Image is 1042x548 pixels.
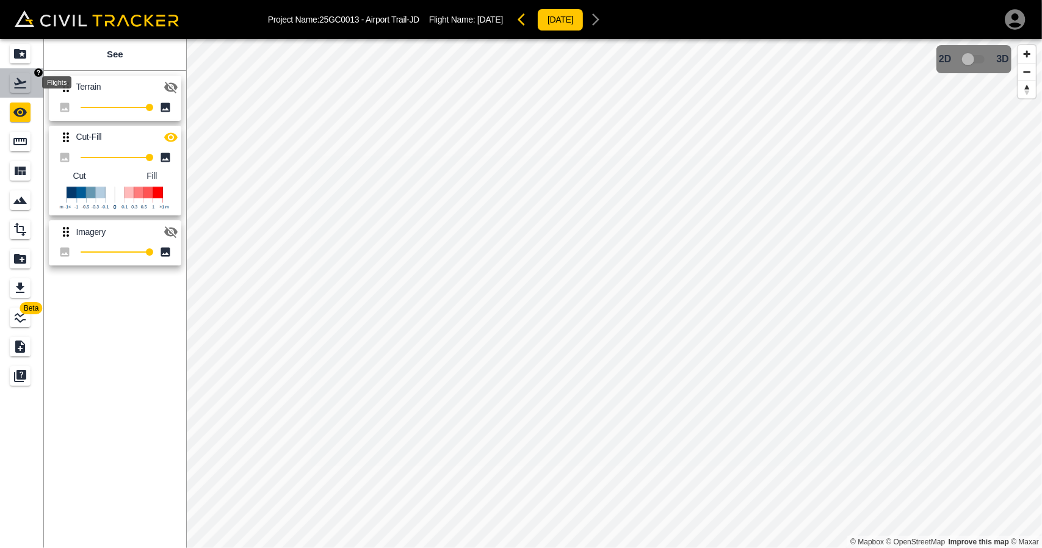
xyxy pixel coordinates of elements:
span: 2D [939,54,951,65]
canvas: Map [186,39,1042,548]
button: Zoom in [1018,45,1036,63]
span: [DATE] [477,15,503,24]
div: Flights [42,76,71,88]
span: 3D model not uploaded yet [957,48,992,71]
img: Civil Tracker [15,10,179,27]
a: Map feedback [949,538,1009,546]
p: Project Name: 25GC0013 - Airport Trail-JD [268,15,419,24]
button: Reset bearing to north [1018,81,1036,98]
a: Mapbox [850,538,884,546]
button: [DATE] [537,9,584,31]
button: Zoom out [1018,63,1036,81]
span: 3D [997,54,1009,65]
p: Flight Name: [429,15,503,24]
a: OpenStreetMap [886,538,946,546]
a: Maxar [1011,538,1039,546]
